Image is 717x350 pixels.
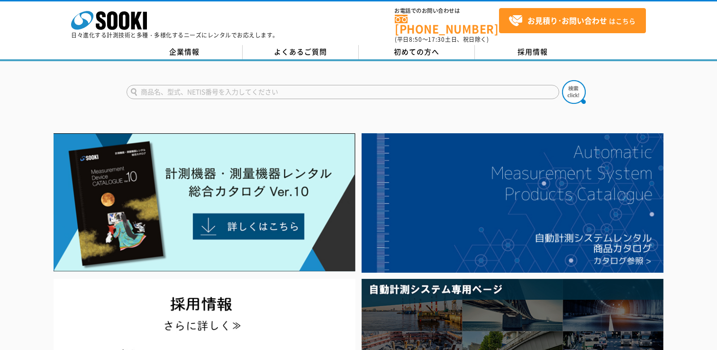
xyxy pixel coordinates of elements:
[395,8,499,14] span: お電話でのお問い合わせは
[127,85,559,99] input: 商品名、型式、NETIS番号を入力してください
[127,45,243,59] a: 企業情報
[243,45,359,59] a: よくあるご質問
[475,45,591,59] a: 採用情報
[395,15,499,34] a: [PHONE_NUMBER]
[428,35,445,44] span: 17:30
[508,14,635,28] span: はこちら
[394,46,439,57] span: 初めての方へ
[562,80,586,104] img: btn_search.png
[409,35,422,44] span: 8:50
[359,45,475,59] a: 初めての方へ
[71,32,279,38] p: 日々進化する計測技術と多種・多様化するニーズにレンタルでお応えします。
[54,133,355,272] img: Catalog Ver10
[395,35,489,44] span: (平日 ～ 土日、祝日除く)
[362,133,663,273] img: 自動計測システムカタログ
[527,15,607,26] strong: お見積り･お問い合わせ
[499,8,646,33] a: お見積り･お問い合わせはこちら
